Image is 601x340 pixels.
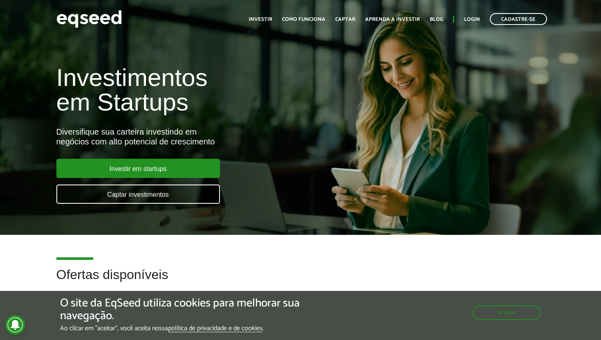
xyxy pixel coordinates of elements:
button: Aceitar [473,305,541,320]
a: Investir em startups [56,159,220,178]
div: Diversifique sua carteira investindo em negócios com alto potencial de crescimento [56,127,345,146]
p: Ao clicar em "aceitar", você aceita nossa . [60,324,349,332]
a: Cadastre-se [490,13,547,25]
a: Captar [335,17,355,22]
a: Aprenda a investir [365,17,420,22]
a: Investir [249,17,272,22]
a: Login [464,17,480,22]
a: Captar investimentos [56,185,220,204]
a: política de privacidade e de cookies [168,325,262,332]
h2: Ofertas disponíveis [56,268,545,294]
a: Como funciona [282,17,325,22]
a: Blog [430,17,443,22]
h1: Investimentos em Startups [56,65,345,115]
h5: O site da EqSeed utiliza cookies para melhorar sua navegação. [60,297,349,322]
img: EqSeed [56,8,122,30]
